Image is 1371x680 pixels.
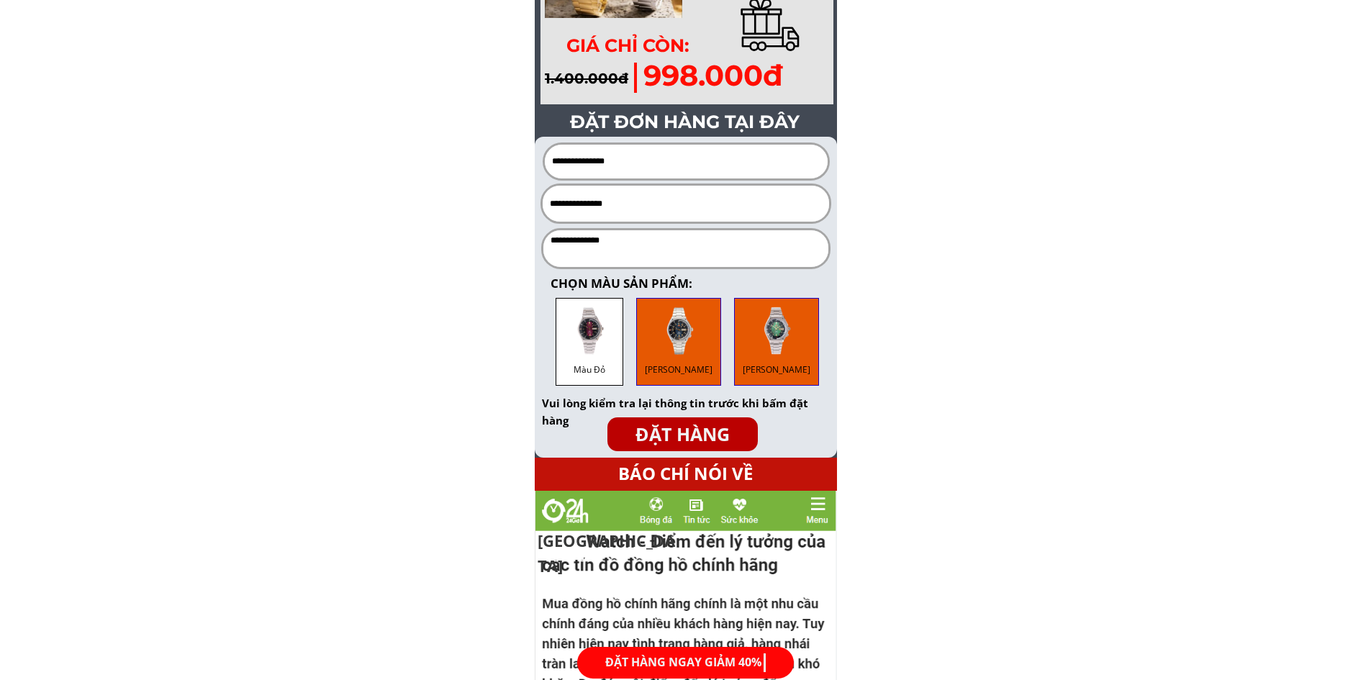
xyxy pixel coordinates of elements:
div: [PERSON_NAME] [645,355,712,376]
h3: Giá chỉ còn: [538,35,718,56]
p: ĐẶT HÀNG [607,417,759,452]
h3: 998.000đ [643,58,838,93]
h3: 1.400.000đ [540,70,633,87]
h3: BÁO CHÍ NÓI VỀ [GEOGRAPHIC_DATA] WATCH [535,460,837,515]
h3: Vui lòng kiểm tra lại thông tin trước khi bấm đặt hàng [542,394,835,429]
h3: ĐẶT ĐƠN HÀNG TẠI ĐÂY [549,111,820,132]
h3: [GEOGRAPHIC_DATA] [538,528,682,579]
div: Màu Đỏ [564,355,615,376]
h3: CHỌN MÀU SẢN PHẨM: [551,273,694,293]
div: [PERSON_NAME] [743,355,810,376]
